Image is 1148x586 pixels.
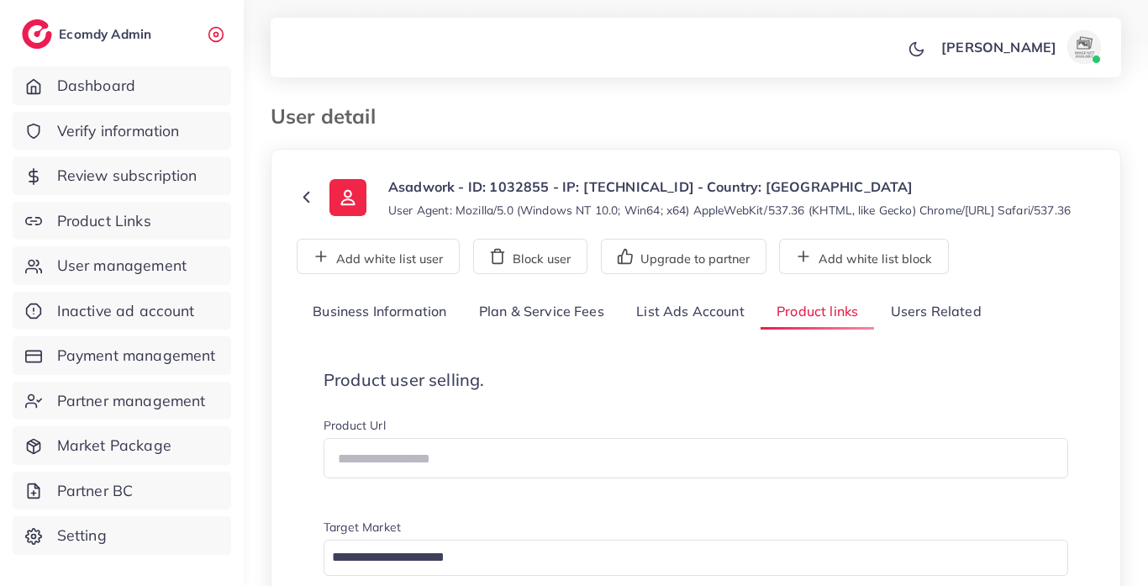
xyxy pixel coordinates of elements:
[13,66,231,105] a: Dashboard
[297,239,460,274] button: Add white list user
[57,165,197,187] span: Review subscription
[57,255,187,277] span: User management
[388,177,1071,197] p: Asadwork - ID: 1032855 - IP: [TECHNICAL_ID] - Country: [GEOGRAPHIC_DATA]
[22,19,155,49] a: logoEcomdy Admin
[13,516,231,555] a: Setting
[463,294,620,330] a: Plan & Service Fees
[13,112,231,150] a: Verify information
[57,480,134,502] span: Partner BC
[59,26,155,42] h2: Ecomdy Admin
[324,370,1068,390] h4: Product user selling.
[388,202,1071,219] small: User Agent: Mozilla/5.0 (Windows NT 10.0; Win64; x64) AppleWebKit/537.36 (KHTML, like Gecko) Chro...
[13,472,231,510] a: Partner BC
[620,294,761,330] a: List Ads Account
[941,37,1056,57] p: [PERSON_NAME]
[57,120,180,142] span: Verify information
[874,294,997,330] a: Users Related
[297,294,463,330] a: Business Information
[13,246,231,285] a: User management
[13,426,231,465] a: Market Package
[326,545,1046,571] input: Search for option
[761,294,874,330] a: Product links
[324,519,401,536] label: Target Market
[57,75,135,97] span: Dashboard
[13,336,231,375] a: Payment management
[779,239,949,274] button: Add white list block
[13,202,231,240] a: Product Links
[57,390,206,412] span: Partner management
[601,239,766,274] button: Upgrade to partner
[271,104,389,129] h3: User detail
[57,525,107,546] span: Setting
[13,382,231,420] a: Partner management
[57,300,195,322] span: Inactive ad account
[13,292,231,330] a: Inactive ad account
[1067,30,1101,64] img: avatar
[324,540,1068,576] div: Search for option
[57,210,151,232] span: Product Links
[329,179,366,216] img: ic-user-info.36bf1079.svg
[13,156,231,195] a: Review subscription
[57,345,216,367] span: Payment management
[473,239,587,274] button: Block user
[932,30,1108,64] a: [PERSON_NAME]avatar
[22,19,52,49] img: logo
[57,435,171,457] span: Market Package
[324,417,386,434] label: Product Url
